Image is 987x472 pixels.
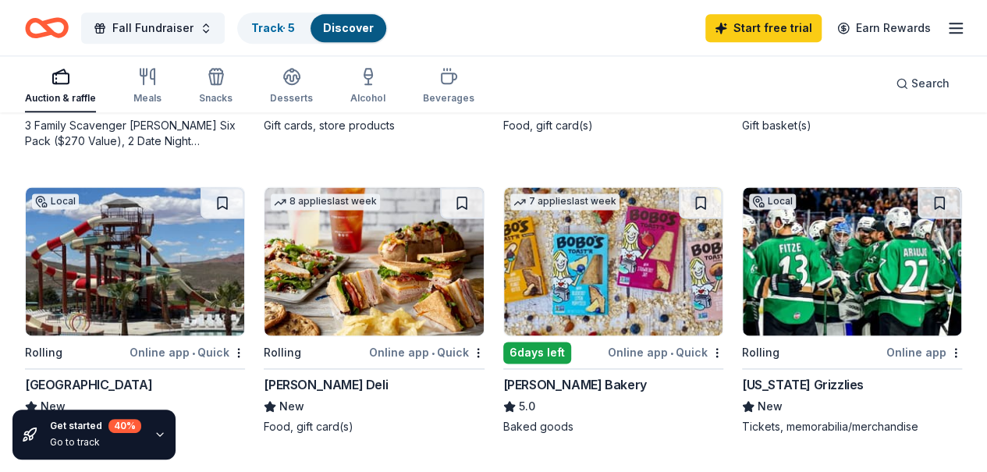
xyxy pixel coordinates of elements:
[510,193,620,210] div: 7 applies last week
[264,186,484,435] a: Image for McAlister's Deli8 applieslast weekRollingOnline app•Quick[PERSON_NAME] DeliNewFood, gif...
[504,187,722,335] img: Image for Bobo's Bakery
[237,12,388,44] button: Track· 5Discover
[264,375,388,394] div: [PERSON_NAME] Deli
[133,61,162,112] button: Meals
[270,61,313,112] button: Desserts
[886,342,962,362] div: Online app
[271,193,380,210] div: 8 applies last week
[742,375,864,394] div: [US_STATE] Grizzlies
[25,9,69,46] a: Home
[883,68,962,99] button: Search
[264,419,484,435] div: Food, gift card(s)
[323,21,374,34] a: Discover
[192,346,195,359] span: •
[503,419,723,435] div: Baked goods
[350,92,385,105] div: Alcohol
[199,92,233,105] div: Snacks
[742,186,962,435] a: Image for Utah GrizzliesLocalRollingOnline app[US_STATE] GrizzliesNewTickets, memorabilia/merchan...
[350,61,385,112] button: Alcohol
[705,14,822,42] a: Start free trial
[25,186,245,435] a: Image for Jellystone Park ZionLocalRollingOnline app•Quick[GEOGRAPHIC_DATA]NewAdmission passes
[369,342,485,362] div: Online app Quick
[423,92,474,105] div: Beverages
[828,14,940,42] a: Earn Rewards
[265,187,483,335] img: Image for McAlister's Deli
[423,61,474,112] button: Beverages
[749,193,796,209] div: Local
[670,346,673,359] span: •
[50,419,141,433] div: Get started
[251,21,295,34] a: Track· 5
[25,61,96,112] button: Auction & raffle
[431,346,435,359] span: •
[742,118,962,133] div: Gift basket(s)
[199,61,233,112] button: Snacks
[279,397,304,416] span: New
[25,375,152,394] div: [GEOGRAPHIC_DATA]
[742,419,962,435] div: Tickets, memorabilia/merchandise
[108,419,141,433] div: 40 %
[743,187,961,335] img: Image for Utah Grizzlies
[50,436,141,449] div: Go to track
[26,187,244,335] img: Image for Jellystone Park Zion
[503,375,647,394] div: [PERSON_NAME] Bakery
[503,342,571,364] div: 6 days left
[25,92,96,105] div: Auction & raffle
[25,343,62,362] div: Rolling
[503,186,723,435] a: Image for Bobo's Bakery7 applieslast week6days leftOnline app•Quick[PERSON_NAME] Bakery5.0Baked g...
[133,92,162,105] div: Meals
[264,343,301,362] div: Rolling
[270,92,313,105] div: Desserts
[32,193,79,209] div: Local
[758,397,783,416] span: New
[519,397,535,416] span: 5.0
[25,118,245,149] div: 3 Family Scavenger [PERSON_NAME] Six Pack ($270 Value), 2 Date Night Scavenger [PERSON_NAME] Two ...
[130,342,245,362] div: Online app Quick
[911,74,950,93] span: Search
[264,118,484,133] div: Gift cards, store products
[503,118,723,133] div: Food, gift card(s)
[742,343,779,362] div: Rolling
[112,19,193,37] span: Fall Fundraiser
[81,12,225,44] button: Fall Fundraiser
[608,342,723,362] div: Online app Quick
